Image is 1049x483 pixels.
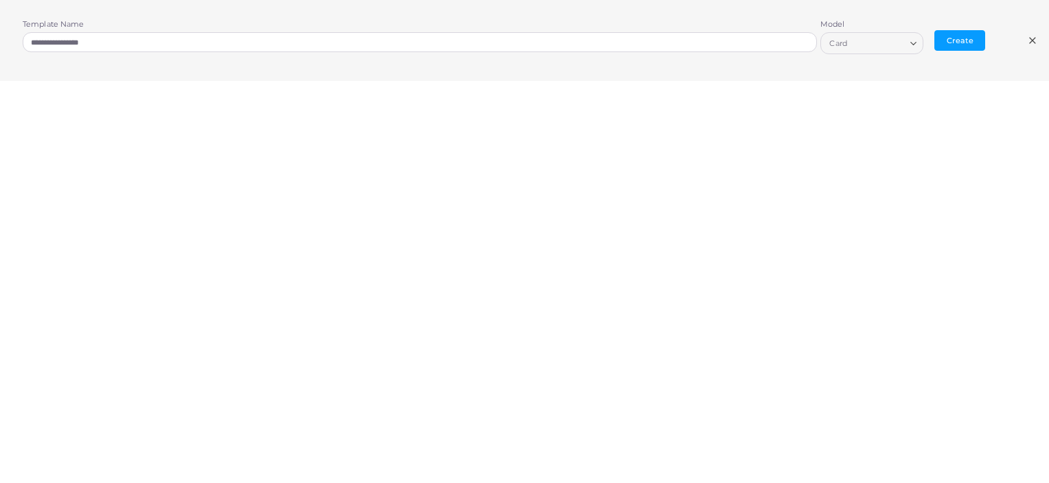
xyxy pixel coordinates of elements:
[820,19,845,30] label: Model
[934,30,985,51] button: Create
[851,36,905,51] input: Search for option
[820,32,923,54] div: Search for option
[828,36,849,51] span: Card
[23,19,84,30] label: Template Name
